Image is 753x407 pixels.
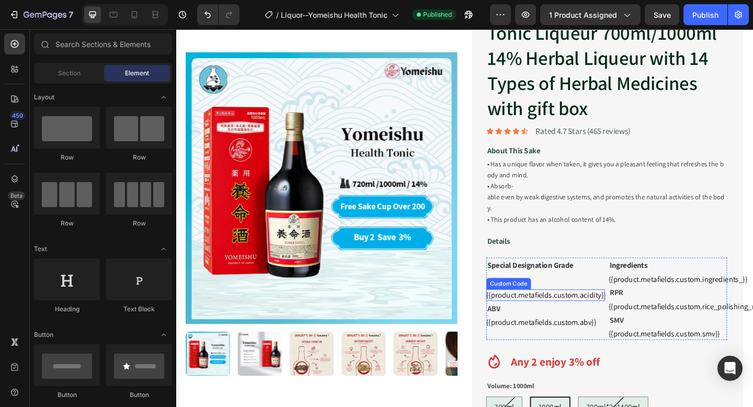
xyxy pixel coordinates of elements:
[106,153,172,162] div: Row
[645,4,679,25] button: Save
[472,251,513,262] strong: Ingredients
[338,202,478,211] span: • This product has an alcohol content of 14%.
[155,241,172,257] span: Toggle open
[540,4,641,25] button: 1 product assigned
[337,139,599,214] div: Rich Text Editor. Editing area: main
[391,105,494,117] p: Rated 4.7 Stars (465 reviews)
[337,313,466,325] div: {{product.metafields.custom.abv}}
[106,304,172,314] div: Text Block
[338,127,396,138] strong: About This Sake
[338,297,465,312] p: ABV
[281,9,387,20] span: Liquor--Yomeishu Health Tonic
[276,9,279,20] span: /
[155,326,172,343] span: Toggle open
[10,111,25,120] div: 450
[337,380,391,395] legend: Volume: 1000ml
[4,4,78,25] button: 7
[34,153,100,162] div: Row
[106,390,172,400] div: Button
[176,29,753,407] iframe: Design area
[472,309,599,324] p: SMV
[34,93,54,102] span: Layout
[338,142,596,163] span: • Has a unique flavor when taken, it gives you a pleasant feeling that refreshes the body and mind.
[337,283,466,296] div: {{product.metafields.custom.acidity}}
[69,8,73,21] p: 7
[34,330,53,340] span: Button
[423,10,452,19] span: Published
[338,225,363,236] strong: Details
[34,390,100,400] div: Button
[683,4,727,25] button: Publish
[8,191,25,200] div: Beta
[34,244,47,254] span: Text
[34,219,100,228] div: Row
[338,166,597,199] span: • Absorb-able even by weak digestive systems, and promotes the natural activities of the body.
[549,9,617,20] span: 1 product assigned
[58,69,81,78] span: Section
[364,354,461,370] strong: Any 2 enjoy 3% off
[472,281,487,292] strong: RPR
[339,272,384,281] div: Custom Code
[654,10,671,19] span: Save
[34,304,100,314] div: Heading
[692,9,718,20] div: Publish
[197,4,239,25] div: Undo/Redo
[125,69,149,78] span: Element
[471,266,600,278] div: {{product.metafields.custom.ingredients_}}
[471,325,600,338] div: {{product.metafields.custom.smv}}
[106,219,172,228] div: Row
[717,356,743,381] div: Open Intercom Messenger
[471,296,600,308] div: {{product.metafields.custom.rice_polishing_rate}}
[155,89,172,106] span: Toggle open
[338,251,432,262] strong: Special Designation Grade
[34,33,172,54] input: Search Sections & Elements
[338,268,363,279] strong: Acidity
